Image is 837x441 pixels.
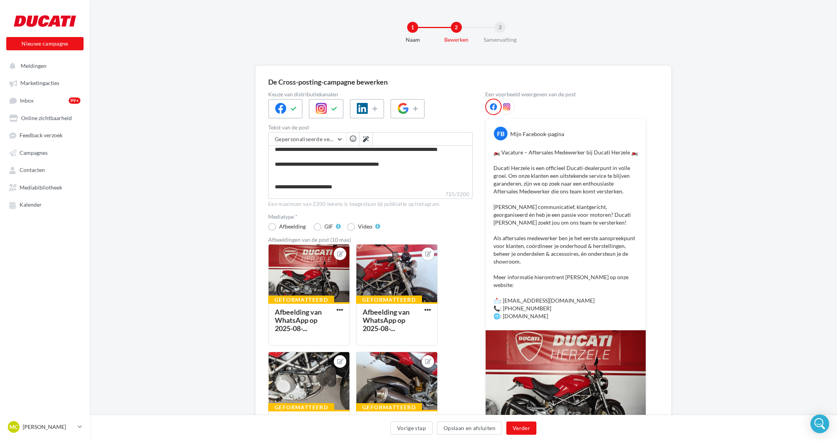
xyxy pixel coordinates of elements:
div: Geformatteerd [356,296,422,304]
label: Tekst van de post [268,125,473,130]
div: Een voorbeeld weergeven van de post [485,92,646,97]
div: Afbeelding van WhatsApp op 2025-08-... [275,308,322,333]
span: MC [9,423,18,431]
span: Mediabibliotheek [20,184,62,191]
a: MC [PERSON_NAME] [6,420,84,434]
span: Campagnes [20,149,48,156]
a: Kalender [5,197,85,211]
a: Feedback verzoek [5,128,85,142]
div: Een maximum van 2200 tekens is toegestaan bij publicatie op Instagram. [268,201,473,208]
a: Online zichtbaarheid [5,111,85,125]
div: 3 [495,22,506,33]
button: Opslaan en afsluiten [437,422,502,435]
div: Afbeelding van WhatsApp op 2025-08-... [363,308,410,333]
div: De Cross-posting-campagne bewerken [268,78,388,85]
div: 1 [407,22,418,33]
span: Kalender [20,202,42,208]
button: Verder [506,422,536,435]
label: Mediatype * [268,214,473,220]
span: Online zichtbaarheid [21,115,72,121]
button: Gepersonaliseerde velden [269,133,346,146]
button: Meldingen [5,58,82,73]
div: GIF [324,224,333,229]
div: Open Intercom Messenger [810,414,829,433]
label: 725/2200 [268,190,473,199]
span: Inbox [20,97,34,104]
p: 🏍️ Vacature – Aftersales Medewerker bij Ducati Herzele 🏍️ Ducati Herzele is een officieel Ducati-... [493,149,638,320]
button: Vorige stap [390,422,433,435]
div: Geformatteerd [356,403,422,412]
a: Campagnes [5,145,85,159]
label: Keuze van distributiekanalen [268,92,473,97]
span: Contacten [20,167,45,174]
div: Video [358,224,372,229]
span: Feedback verzoek [20,132,62,139]
div: Geformatteerd [268,296,334,304]
button: Nieuwe campagne [6,37,84,50]
span: Meldingen [21,62,46,69]
a: Marketingacties [5,76,85,90]
div: 99+ [69,97,80,104]
div: Afbeelding [279,224,306,229]
a: Contacten [5,163,85,177]
div: Naam [388,36,438,44]
span: Gepersonaliseerde velden [275,136,340,142]
div: FB [494,127,508,140]
a: Mediabibliotheek [5,180,85,194]
div: Mijn Facebook-pagina [510,130,564,138]
div: 2 [451,22,462,33]
div: Afbeeldingen van de post (10 max) [268,237,473,243]
a: Inbox99+ [5,93,85,108]
div: Samenvatting [475,36,525,44]
span: Marketingacties [20,80,59,87]
div: Bewerken [431,36,481,44]
p: [PERSON_NAME] [23,423,75,431]
div: Geformatteerd [268,403,334,412]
